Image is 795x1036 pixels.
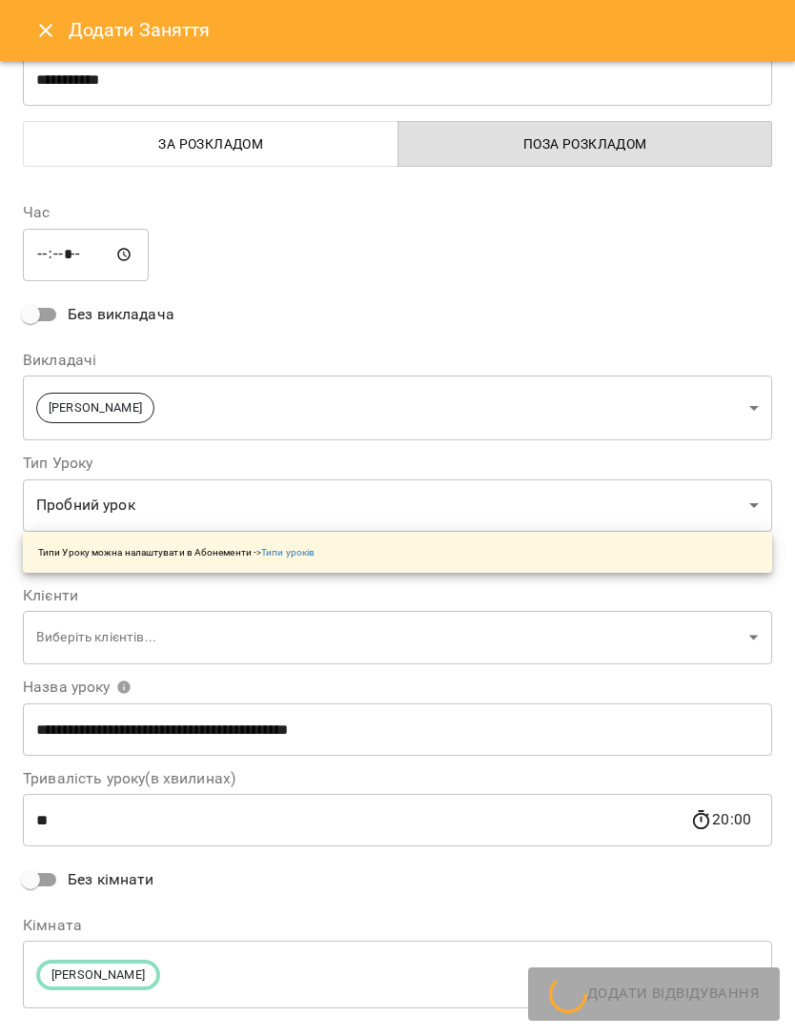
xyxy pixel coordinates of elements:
[23,121,398,167] button: За розкладом
[23,353,772,368] label: Викладачі
[116,680,132,695] svg: Вкажіть назву уроку або виберіть клієнтів
[23,941,772,1008] div: [PERSON_NAME]
[23,205,772,220] label: Час
[23,375,772,440] div: [PERSON_NAME]
[38,545,315,559] p: Типи Уроку можна налаштувати в Абонементи ->
[23,680,132,695] span: Назва уроку
[23,918,772,933] label: Кімната
[23,8,69,53] button: Close
[23,611,772,665] div: Виберіть клієнтів...
[40,966,156,985] span: [PERSON_NAME]
[23,478,772,532] div: Пробний урок
[23,771,772,786] label: Тривалість уроку(в хвилинах)
[23,456,772,471] label: Тип Уроку
[68,303,174,326] span: Без викладача
[69,15,772,45] h6: Додати Заняття
[397,121,773,167] button: Поза розкладом
[35,132,387,155] span: За розкладом
[410,132,762,155] span: Поза розкладом
[68,868,154,891] span: Без кімнати
[37,399,153,417] span: [PERSON_NAME]
[23,588,772,603] label: Клієнти
[36,628,742,647] p: Виберіть клієнтів...
[261,547,315,558] a: Типи уроків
